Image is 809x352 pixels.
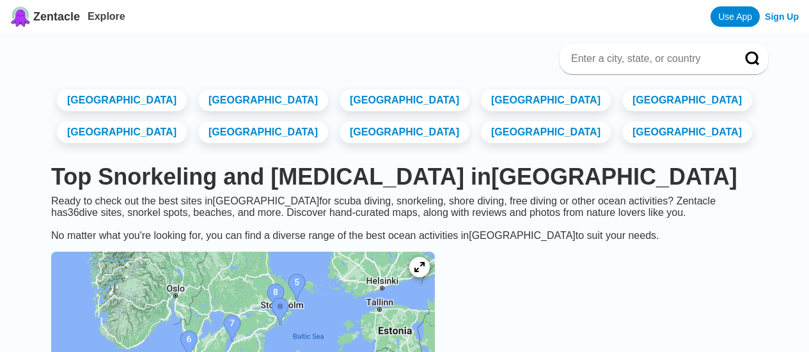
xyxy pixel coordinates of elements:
a: [GEOGRAPHIC_DATA] [198,121,328,143]
a: [GEOGRAPHIC_DATA] [340,121,469,143]
input: Enter a city, state, or country [570,52,727,65]
h1: Top Snorkeling and [MEDICAL_DATA] in [GEOGRAPHIC_DATA] [51,164,758,190]
div: Ready to check out the best sites in [GEOGRAPHIC_DATA] for scuba diving, snorkeling, shore diving... [41,195,768,241]
a: Zentacle logoZentacle [10,6,80,27]
a: [GEOGRAPHIC_DATA] [622,89,752,111]
span: Zentacle [33,10,80,24]
a: [GEOGRAPHIC_DATA] [481,89,611,111]
a: Explore [88,11,125,22]
img: Zentacle logo [10,6,31,27]
a: Sign Up [765,11,799,22]
a: Use App [711,6,760,27]
a: [GEOGRAPHIC_DATA] [57,121,187,143]
a: [GEOGRAPHIC_DATA] [340,89,469,111]
a: [GEOGRAPHIC_DATA] [198,89,328,111]
a: [GEOGRAPHIC_DATA] [481,121,611,143]
a: [GEOGRAPHIC_DATA] [57,89,187,111]
a: [GEOGRAPHIC_DATA] [622,121,752,143]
